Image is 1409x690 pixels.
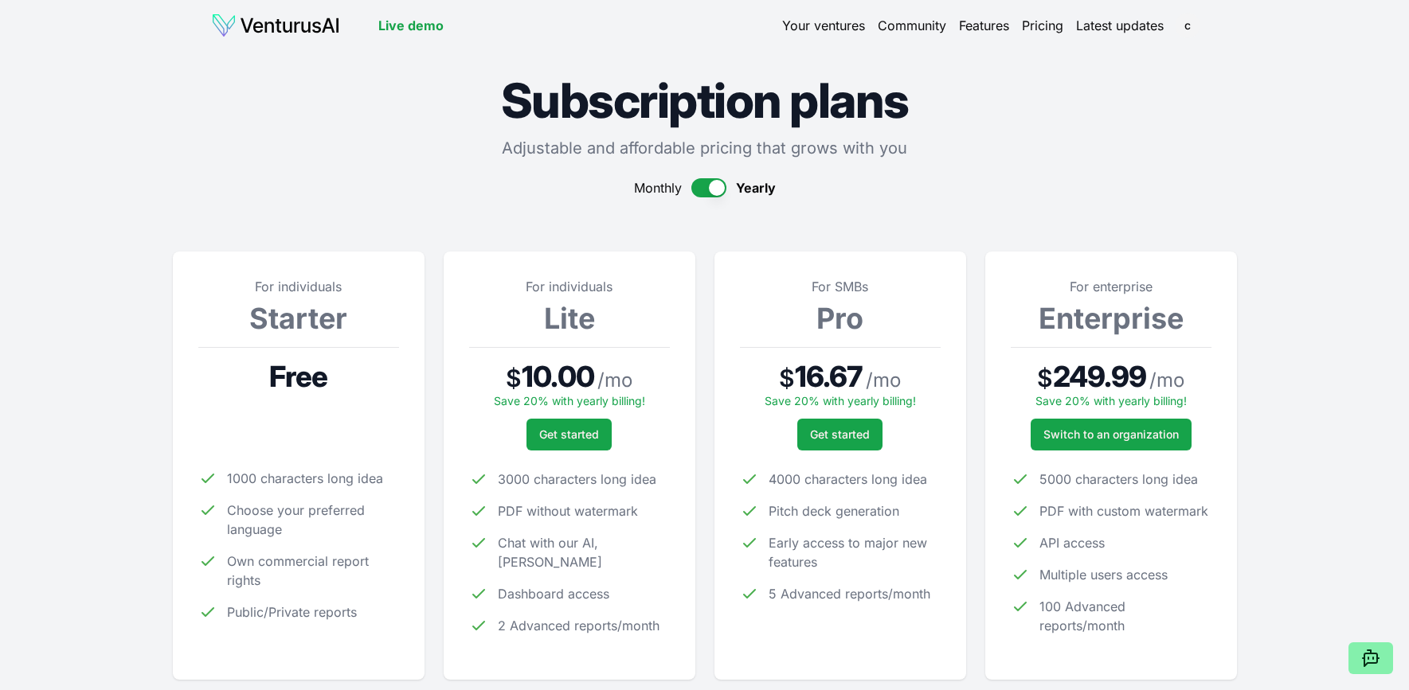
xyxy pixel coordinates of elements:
span: 2 Advanced reports/month [498,616,659,635]
span: Free [269,361,327,392]
h3: Lite [469,302,670,334]
img: logo [211,13,340,38]
span: $ [1037,364,1053,392]
button: Get started [797,419,883,450]
h3: Enterprise [1011,302,1211,334]
span: $ [779,364,795,392]
span: / mo [597,368,632,393]
span: Yearly [736,178,776,197]
span: Monthly [634,178,682,197]
p: For SMBs [740,277,941,296]
a: Your ventures [782,16,865,35]
span: c [1175,13,1200,38]
span: / mo [866,368,901,393]
span: Save 20% with yearly billing! [765,394,916,407]
h3: Starter [198,302,399,334]
span: Own commercial report rights [227,552,399,590]
span: Pitch deck generation [769,501,899,520]
a: Pricing [1022,16,1063,35]
span: Save 20% with yearly billing! [494,394,645,407]
span: 100 Advanced reports/month [1039,597,1211,635]
span: 4000 characters long idea [769,470,927,489]
span: Public/Private reports [227,602,357,622]
span: 10.00 [522,361,594,392]
span: API access [1039,533,1105,552]
span: 16.67 [795,361,863,392]
span: 249.99 [1053,361,1146,392]
p: Adjustable and affordable pricing that grows with you [173,137,1237,159]
span: 5 Advanced reports/month [769,584,930,603]
span: Dashboard access [498,584,609,603]
h3: Pro [740,302,941,334]
span: $ [506,364,522,392]
span: Early access to major new features [769,533,941,571]
a: Latest updates [1076,16,1164,35]
h1: Subscription plans [173,76,1237,124]
p: For individuals [198,277,399,296]
p: For enterprise [1011,277,1211,296]
span: 5000 characters long idea [1039,470,1198,489]
span: PDF without watermark [498,501,638,520]
a: Switch to an organization [1031,419,1192,450]
span: Chat with our AI, [PERSON_NAME] [498,533,670,571]
a: Features [959,16,1009,35]
button: c [1176,14,1199,37]
button: Get started [526,419,612,450]
span: 1000 characters long idea [227,469,383,488]
p: For individuals [469,277,670,296]
span: Get started [810,427,870,442]
span: Choose your preferred language [227,501,399,539]
span: Get started [539,427,599,442]
a: Community [878,16,946,35]
span: / mo [1149,368,1184,393]
span: PDF with custom watermark [1039,501,1208,520]
span: 3000 characters long idea [498,470,656,489]
span: Multiple users access [1039,565,1168,584]
span: Save 20% with yearly billing! [1035,394,1187,407]
a: Live demo [378,16,444,35]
